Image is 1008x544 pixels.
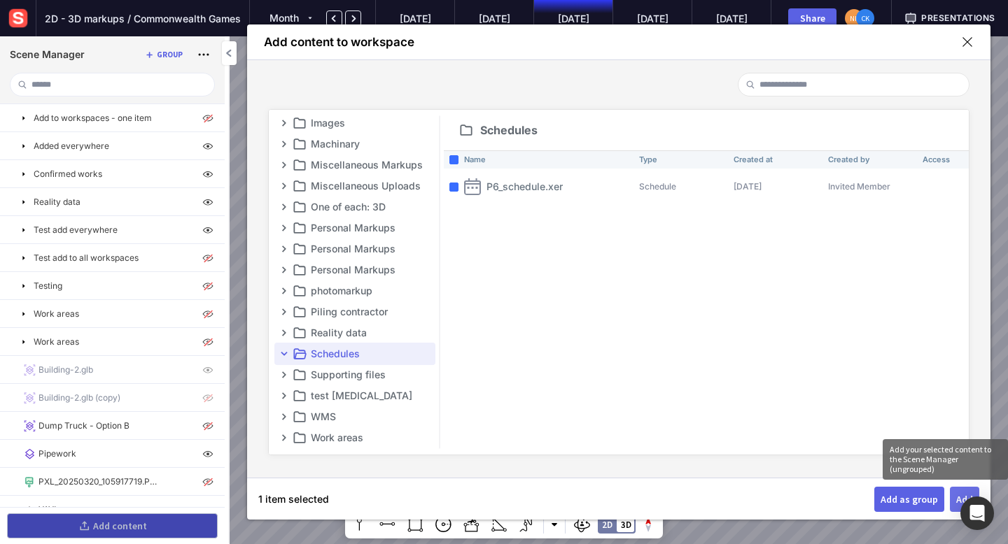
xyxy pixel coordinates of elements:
[199,278,216,294] img: visibility-off.svg
[311,324,433,341] p: Reality data
[34,196,80,208] p: Reality data
[199,222,216,238] img: visibility-on.svg
[890,445,1001,454] span: Add your selected content to
[38,364,93,376] p: Building-2.glb
[311,220,433,236] p: Personal Markups
[38,420,129,432] p: Dump Truck - Option B
[10,49,85,61] h1: Scene Manager
[199,138,216,155] img: visibility-on.svg
[38,448,76,460] p: Pipework
[199,334,216,350] img: visibility-off.svg
[458,150,633,169] th: Name
[199,389,216,406] img: visibility-off.svg
[904,12,917,24] img: presentation.svg
[199,445,216,462] img: visibility-on.svg
[311,115,433,131] p: Images
[264,36,414,48] div: Add content to workspace
[38,392,120,404] p: Building-2.glb (copy)
[822,174,917,199] td: Invited Member
[480,124,538,136] span: Schedules
[199,501,216,518] img: visibility-on.svg
[890,454,1001,474] span: the Scene Manager (ungrouped)
[199,110,216,127] img: visibility-off.svg
[602,520,612,529] div: 2D
[311,282,433,299] p: photomarkup
[956,494,973,504] div: Add
[311,366,433,383] p: Supporting files
[881,494,938,504] div: Add as group
[199,473,216,490] img: visibility-off.svg
[199,306,216,322] img: visibility-off.svg
[822,150,917,169] th: Created by
[788,8,836,29] button: Share
[311,241,433,257] p: Personal Markups
[633,150,728,169] th: Type
[34,112,152,124] p: Add to workspaces - one item
[311,199,433,215] p: One of each: 3D
[38,475,160,488] p: PXL_20250320_105917719.PORTRAIT.ORIGINAL.jpg
[199,250,216,266] img: visibility-off.svg
[269,12,299,24] span: Month
[199,417,216,434] img: visibility-off.svg
[199,194,216,210] img: visibility-on.svg
[311,345,433,362] p: Schedules
[311,303,433,320] p: Piling contractor
[258,492,329,506] p: 1 item selected
[34,280,62,292] p: Testing
[950,487,979,512] button: Add
[34,336,79,348] p: Work areas
[199,362,216,378] img: visibility-on.svg
[199,166,216,182] img: visibility-on.svg
[850,14,860,23] text: NK
[34,140,109,152] p: Added everywhere
[960,496,994,530] div: Open Intercom Messenger
[311,262,433,278] p: Personal Markups
[157,51,183,59] div: Group
[794,13,830,23] div: Share
[728,150,822,169] th: Created at
[311,136,433,152] p: Machinary
[34,224,118,236] p: Test add everywhere
[621,520,631,529] div: 3D
[45,11,241,26] span: 2D - 3D markups / Commonwealth Games
[874,487,944,512] button: Add as group
[34,308,79,320] p: Work areas
[311,387,433,404] p: test [MEDICAL_DATA]
[311,157,433,173] p: Miscellaneous Markups
[93,521,147,531] div: Add content
[141,46,185,63] button: Group
[311,408,433,425] p: WMS
[6,6,31,31] img: sensat
[728,174,822,199] td: [DATE]
[34,252,139,264] p: Test add to all workspaces
[486,179,563,194] p: P6_schedule.xer
[23,475,36,488] img: geo-tagged-image.svg
[38,503,56,516] p: YAY!
[921,12,995,24] span: Presentations
[311,178,433,194] p: Miscellaneous Uploads
[633,174,728,199] td: Schedule
[311,429,433,446] p: Work areas
[862,14,870,23] text: CK
[7,513,218,538] button: Add content
[34,168,102,180] p: Confirmed works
